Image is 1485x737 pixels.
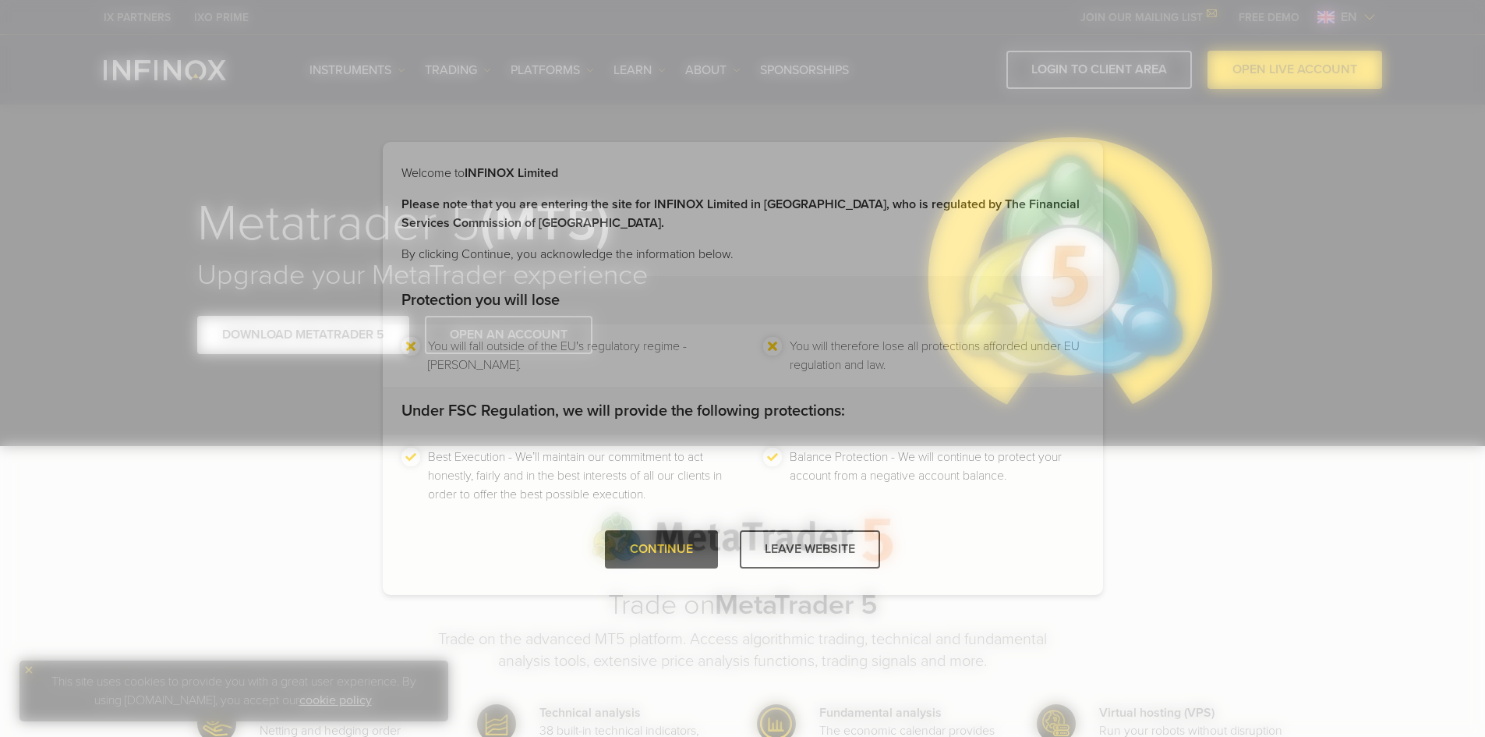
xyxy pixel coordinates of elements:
[428,337,723,374] li: You will fall outside of the EU's regulatory regime - [PERSON_NAME].
[605,530,718,569] div: CONTINUE
[401,291,560,310] strong: Protection you will lose
[790,448,1084,504] li: Balance Protection - We will continue to protect your account from a negative account balance.
[401,197,1080,231] strong: Please note that you are entering the site for INFINOX Limited in [GEOGRAPHIC_DATA], who is regul...
[401,164,1084,182] p: Welcome to
[740,530,880,569] div: LEAVE WEBSITE
[401,402,845,420] strong: Under FSC Regulation, we will provide the following protections:
[401,245,1084,264] p: By clicking Continue, you acknowledge the information below.
[790,337,1084,374] li: You will therefore lose all protections afforded under EU regulation and law.
[465,165,558,181] strong: INFINOX Limited
[428,448,723,504] li: Best Execution - We’ll maintain our commitment to act honestly, fairly and in the best interests ...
